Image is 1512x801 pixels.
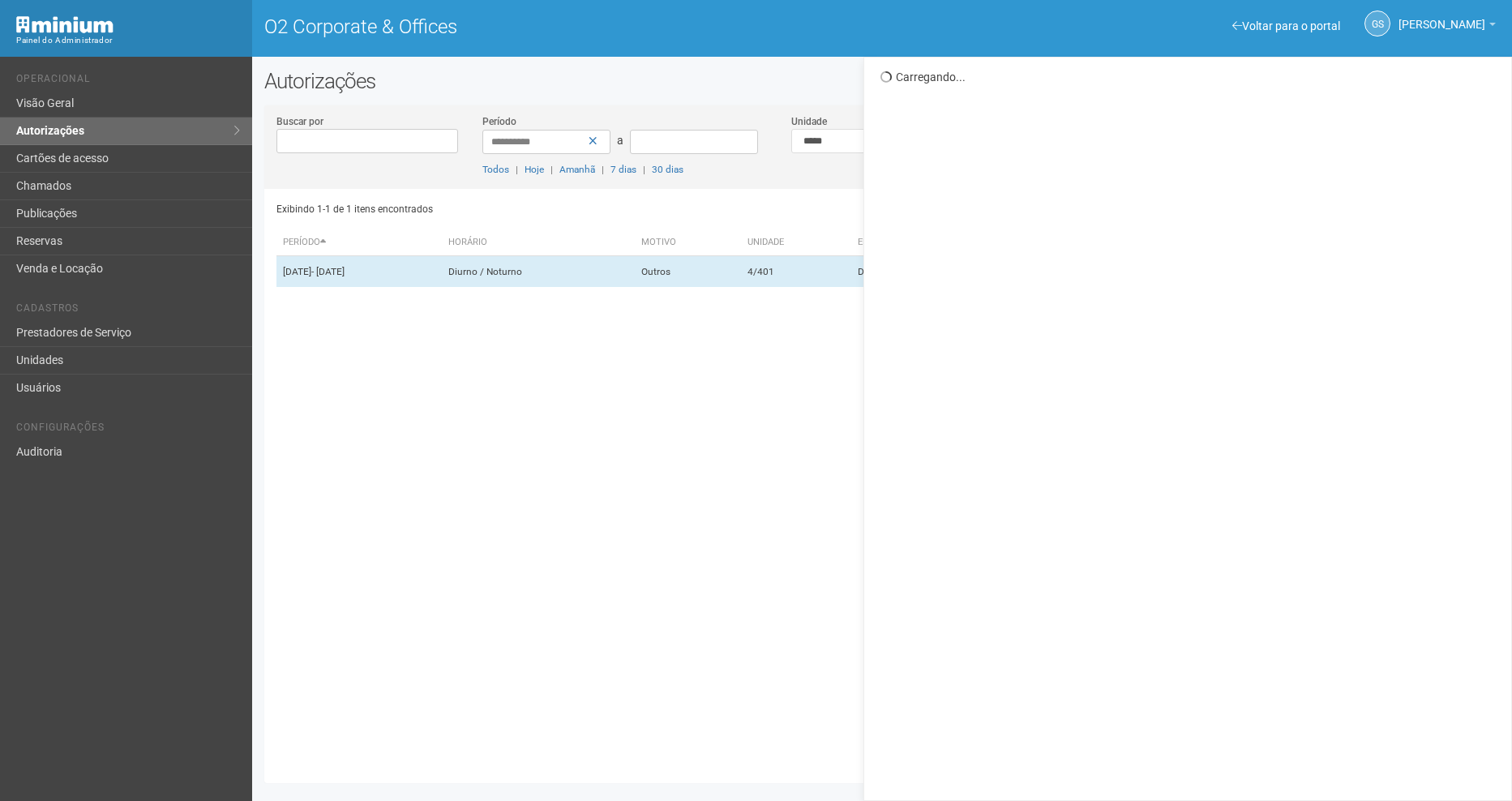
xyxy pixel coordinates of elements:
h1: O2 Corporate & Offices [264,16,870,37]
th: Empresa [851,229,1069,256]
span: | [643,164,645,175]
div: Exibindo 1-1 de 1 itens encontrados [276,197,877,221]
img: Minium [16,16,114,33]
th: Motivo [635,229,741,256]
span: | [602,164,604,175]
li: Operacional [16,73,240,90]
a: Hoje [525,164,544,175]
a: Voltar para o portal [1232,19,1340,32]
a: 7 dias [610,164,636,175]
label: Período [482,114,516,129]
td: DGT HOLDING LTDA [851,256,1069,288]
span: Gabriela Souza [1398,2,1485,31]
span: | [550,164,553,175]
span: | [516,164,518,175]
label: Buscar por [276,114,323,129]
span: - [DATE] [311,266,345,277]
a: Todos [482,164,509,175]
li: Cadastros [16,302,240,319]
th: Horário [442,229,635,256]
td: Diurno / Noturno [442,256,635,288]
a: GS [1364,11,1390,36]
td: 4/401 [741,256,851,288]
td: Outros [635,256,741,288]
li: Configurações [16,422,240,439]
a: [PERSON_NAME] [1398,20,1496,33]
th: Unidade [741,229,851,256]
label: Unidade [791,114,827,129]
td: [DATE] [276,256,442,288]
div: Painel do Administrador [16,33,240,48]
span: a [617,134,623,147]
div: Carregando... [880,70,1499,84]
th: Período [276,229,442,256]
a: 30 dias [652,164,683,175]
a: Amanhã [559,164,595,175]
h2: Autorizações [264,69,1500,93]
